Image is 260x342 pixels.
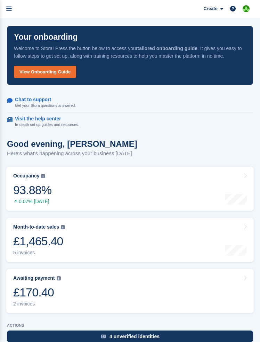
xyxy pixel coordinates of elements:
[14,45,246,60] p: Welcome to Stora! Press the button below to access your . It gives you easy to follow steps to ge...
[15,97,70,103] p: Chat to support
[243,5,250,12] img: Andrew Lacey
[13,275,55,281] div: Awaiting payment
[13,183,51,197] div: 93.88%
[41,174,45,178] img: icon-info-grey-7440780725fd019a000dd9b08b2336e03edf1995a4989e88bcd33f0948082b44.svg
[6,167,254,211] a: Occupancy 93.88% 0.07% [DATE]
[109,334,160,339] div: 4 unverified identities
[14,66,76,78] a: View Onboarding Guide
[7,150,137,158] p: Here's what's happening across your business [DATE]
[7,93,253,112] a: Chat to support Get your Stora questions answered.
[203,5,217,12] span: Create
[13,173,39,179] div: Occupancy
[7,139,137,149] h1: Good evening, [PERSON_NAME]
[57,276,61,280] img: icon-info-grey-7440780725fd019a000dd9b08b2336e03edf1995a4989e88bcd33f0948082b44.svg
[101,334,106,339] img: verify_identity-adf6edd0f0f0b5bbfe63781bf79b02c33cf7c696d77639b501bdc392416b5a36.svg
[15,103,76,109] p: Get your Stora questions answered.
[13,285,61,300] div: £170.40
[137,46,197,51] strong: tailored onboarding guide
[13,224,59,230] div: Month-to-date sales
[14,33,78,41] p: Your onboarding
[6,218,254,262] a: Month-to-date sales £1,465.40 5 invoices
[7,323,253,328] p: ACTIONS
[6,269,254,313] a: Awaiting payment £170.40 2 invoices
[15,116,74,122] p: Visit the help center
[13,199,51,205] div: 0.07% [DATE]
[61,225,65,229] img: icon-info-grey-7440780725fd019a000dd9b08b2336e03edf1995a4989e88bcd33f0948082b44.svg
[13,301,61,307] div: 2 invoices
[7,112,253,131] a: Visit the help center In-depth set up guides and resources.
[13,234,65,248] div: £1,465.40
[15,122,79,128] p: In-depth set up guides and resources.
[13,250,65,256] div: 5 invoices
